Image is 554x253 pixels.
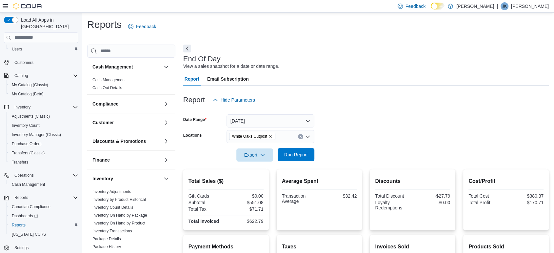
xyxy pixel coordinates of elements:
[188,193,225,199] div: Gift Cards
[92,64,161,70] button: Cash Management
[12,204,50,209] span: Canadian Compliance
[12,103,78,111] span: Inventory
[185,72,199,86] span: Report
[7,130,81,139] button: Inventory Manager (Classic)
[92,119,114,126] h3: Customer
[18,17,78,30] span: Load All Apps in [GEOGRAPHIC_DATA]
[7,139,81,148] button: Purchase Orders
[188,219,219,224] strong: Total Invoiced
[9,203,78,211] span: Canadian Compliance
[12,171,78,179] span: Operations
[9,112,78,120] span: Adjustments (Classic)
[497,2,498,10] p: |
[9,158,31,166] a: Transfers
[207,72,249,86] span: Email Subscription
[92,85,122,90] span: Cash Out Details
[414,200,450,205] div: $0.00
[92,244,121,249] a: Package History
[1,193,81,202] button: Reports
[126,20,159,33] a: Feedback
[12,114,50,119] span: Adjustments (Classic)
[162,137,170,145] button: Discounts & Promotions
[188,200,225,205] div: Subtotal
[92,175,161,182] button: Inventory
[12,232,46,237] span: [US_STATE] CCRS
[507,200,544,205] div: $170.71
[9,181,48,188] a: Cash Management
[501,2,508,10] div: Justin Keen
[14,245,29,250] span: Settings
[12,194,31,202] button: Reports
[9,90,46,98] a: My Catalog (Beta)
[7,80,81,89] button: My Catalog (Classic)
[162,63,170,71] button: Cash Management
[221,97,255,103] span: Hide Parameters
[9,122,78,129] span: Inventory Count
[92,236,121,242] span: Package Details
[92,221,145,225] a: Inventory On Hand by Product
[92,228,132,234] span: Inventory Transactions
[12,47,22,52] span: Users
[1,171,81,180] button: Operations
[92,101,161,107] button: Compliance
[162,156,170,164] button: Finance
[9,221,28,229] a: Reports
[136,23,156,30] span: Feedback
[12,132,61,137] span: Inventory Manager (Classic)
[14,60,33,65] span: Customers
[9,230,78,238] span: Washington CCRS
[92,78,126,82] a: Cash Management
[92,64,133,70] h3: Cash Management
[162,100,170,108] button: Compliance
[188,243,264,251] h2: Payment Methods
[468,177,544,185] h2: Cost/Profit
[282,193,318,204] div: Transaction Average
[92,205,133,210] a: Inventory Count Details
[7,89,81,99] button: My Catalog (Beta)
[162,175,170,183] button: Inventory
[210,93,258,107] button: Hide Parameters
[14,195,28,200] span: Reports
[431,3,445,10] input: Dark Mode
[9,230,49,238] a: [US_STATE] CCRS
[236,148,273,162] button: Export
[12,58,78,67] span: Customers
[9,221,78,229] span: Reports
[188,177,264,185] h2: Total Sales ($)
[284,151,308,158] span: Run Report
[12,194,78,202] span: Reports
[87,18,122,31] h1: Reports
[14,173,34,178] span: Operations
[7,221,81,230] button: Reports
[414,193,450,199] div: -$27.79
[1,58,81,67] button: Customers
[12,103,33,111] button: Inventory
[12,91,44,97] span: My Catalog (Beta)
[7,45,81,54] button: Users
[12,123,40,128] span: Inventory Count
[12,72,30,80] button: Catalog
[12,244,31,252] a: Settings
[9,45,25,53] a: Users
[183,117,207,122] label: Date Range
[7,230,81,239] button: [US_STATE] CCRS
[229,133,275,140] span: White Oaks Outpost
[9,212,41,220] a: Dashboards
[7,158,81,167] button: Transfers
[92,197,146,202] a: Inventory by Product Historical
[183,63,279,70] div: View a sales snapshot for a date or date range.
[406,3,425,10] span: Feedback
[9,212,78,220] span: Dashboards
[375,200,411,210] div: Loyalty Redemptions
[92,189,131,194] a: Inventory Adjustments
[9,81,78,89] span: My Catalog (Classic)
[282,243,357,251] h2: Taxes
[92,101,118,107] h3: Compliance
[468,193,505,199] div: Total Cost
[7,202,81,211] button: Canadian Compliance
[183,133,202,138] label: Locations
[9,181,78,188] span: Cash Management
[12,171,36,179] button: Operations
